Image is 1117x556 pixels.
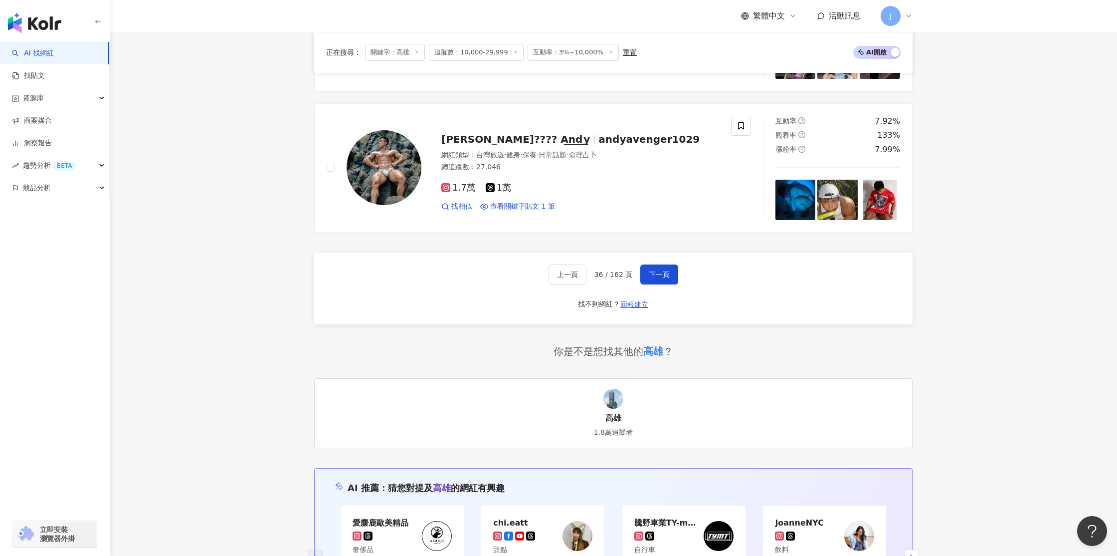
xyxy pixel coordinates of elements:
img: KOL Avatar [603,389,623,409]
span: 台灣旅遊 [476,151,504,159]
div: 總追蹤數 ： 27,046 [441,162,719,172]
span: 回報建立 [620,300,648,308]
span: · [566,151,568,159]
span: 1.7萬 [441,183,476,193]
span: · [520,151,522,159]
div: 你是不是想找其他的 ？ [554,344,673,358]
span: 競品分析 [23,177,51,199]
span: 上一頁 [557,271,578,278]
img: KOL Avatar [347,130,421,205]
a: 查看關鍵字貼文 1 筆 [480,202,555,212]
div: 找不到網紅？ [578,299,620,309]
span: 觀看率 [775,131,796,139]
span: 高雄 [433,483,451,493]
span: 健身 [506,151,520,159]
span: 日常話題 [539,151,566,159]
div: 1.8萬追蹤者 [594,428,633,438]
span: 立即安裝 瀏覽器外掛 [40,525,75,543]
span: [PERSON_NAME]???? A͟n͟d͟ ͟y [441,133,590,145]
span: 下一頁 [649,271,670,278]
div: 飲料 [775,545,824,555]
div: 愛麋鹿歐美精品 [353,518,408,528]
img: post-image [817,180,858,220]
a: chrome extension立即安裝 瀏覽器外掛 [13,521,97,548]
span: 漲粉率 [775,145,796,153]
button: 下一頁 [640,265,678,284]
img: KOL Avatar [844,521,874,551]
a: searchAI 找網紅 [12,48,54,58]
a: 找貼文 [12,71,45,81]
span: 資源庫 [23,87,44,109]
span: 追蹤數：10,000-29,999 [429,44,524,61]
a: 找相似 [441,202,472,212]
span: question-circle [798,131,805,138]
div: 奢侈品 [353,545,408,555]
span: J [890,10,892,21]
span: 正在搜尋 ： [326,48,361,56]
div: chi.eatt [493,518,535,528]
span: 命理占卜 [569,151,597,159]
a: 商案媒合 [12,116,52,126]
iframe: Help Scout Beacon - Open [1077,516,1107,546]
span: 互動率 [775,117,796,125]
div: 133% [877,130,900,141]
span: 關鍵字：高雄 [365,44,425,61]
img: post-image [775,180,816,220]
img: KOL Avatar [562,521,592,551]
div: 7.92% [875,116,900,127]
div: 網紅類型 ： [441,150,719,160]
span: rise [12,162,19,169]
span: 繁體中文 [753,10,785,21]
a: KOL Avatar高雄1.8萬追蹤者 [314,378,913,448]
span: · [537,151,539,159]
span: 保養 [523,151,537,159]
img: KOL Avatar [704,521,734,551]
span: question-circle [798,146,805,153]
button: 回報建立 [620,296,649,312]
span: 互動率：3%~10,000% [528,44,619,61]
span: 找相似 [451,202,472,212]
img: logo [8,13,61,33]
div: 騰野車業TY-motor(SYM鳳山展銷中心） [634,518,699,528]
div: 甜點 [493,545,535,555]
div: 重置 [623,48,637,56]
span: 活動訊息 [829,11,861,20]
div: JoanneNYC [775,518,824,528]
span: question-circle [798,117,805,124]
img: post-image [860,180,900,220]
div: AI 推薦 ： [348,482,505,494]
span: 查看關鍵字貼文 1 筆 [490,202,555,212]
div: 7.99% [875,144,900,155]
button: 上一頁 [549,265,586,284]
span: 36 / 162 頁 [594,271,633,278]
div: 高雄 [643,344,663,358]
div: 高雄 [605,413,621,424]
span: 趨勢分析 [23,154,76,177]
span: 1萬 [486,183,511,193]
span: andyavenger1029 [598,133,700,145]
span: · [504,151,506,159]
span: 猜您對提及 的網紅有興趣 [388,483,505,493]
div: BETA [53,161,76,171]
a: 洞察報告 [12,138,52,148]
img: chrome extension [16,526,35,542]
img: KOL Avatar [422,521,452,551]
a: KOL Avatar[PERSON_NAME]???? A͟n͟d͟ ͟yandyavenger1029網紅類型：台灣旅遊·健身·保養·日常話題·命理占卜總追蹤數：27,0461.7萬1萬找相似... [314,103,913,233]
div: 自行車 [634,545,699,555]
